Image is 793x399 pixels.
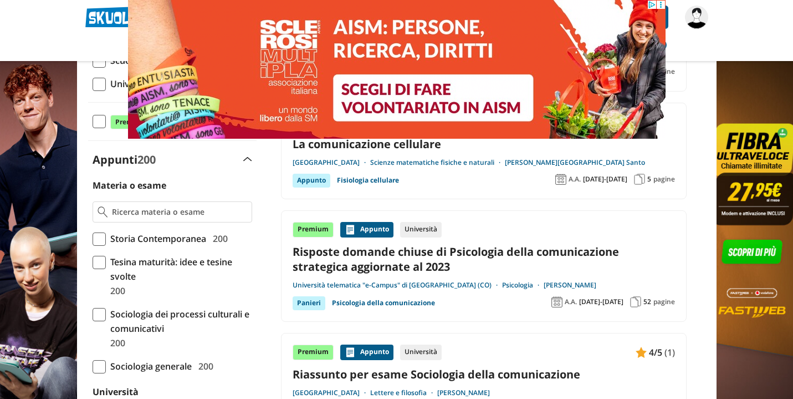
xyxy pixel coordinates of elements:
[293,281,502,290] a: Università telematica "e-Campus" di [GEOGRAPHIC_DATA] (CO)
[340,345,393,360] div: Appunto
[370,388,437,397] a: Lettere e filosofia
[565,297,577,306] span: A.A.
[106,359,192,373] span: Sociologia generale
[106,284,125,298] span: 200
[647,175,651,184] span: 5
[194,359,213,373] span: 200
[649,345,662,360] span: 4/5
[137,152,156,167] span: 200
[370,158,505,167] a: Scienze matematiche fisiche e naturali
[345,224,356,235] img: Appunti contenuto
[106,255,252,284] span: Tesina maturità: idee e tesine svolte
[502,281,544,290] a: Psicologia
[400,222,442,238] div: Università
[293,137,675,151] a: La comunicazione cellulare
[293,174,330,187] div: Appunto
[293,367,675,382] a: Riassunto per esame Sociologia della comunicazione
[243,157,252,161] img: Apri e chiudi sezione
[98,206,108,218] img: Ricerca materia o esame
[293,388,370,397] a: [GEOGRAPHIC_DATA]
[293,244,675,274] a: Risposte domande chiuse di Psicologia della comunicazione strategica aggiornate al 2023
[208,231,228,246] span: 200
[551,296,562,307] img: Anno accademico
[653,175,675,184] span: pagine
[630,296,641,307] img: Pagine
[544,281,596,290] a: [PERSON_NAME]
[293,222,334,238] div: Premium
[505,158,645,167] a: [PERSON_NAME][GEOGRAPHIC_DATA] Santo
[106,231,206,246] span: Storia Contemporanea
[293,345,334,360] div: Premium
[93,179,166,191] label: Materia o esame
[293,296,325,310] div: Panieri
[337,174,399,187] a: Fisiologia cellulare
[636,347,647,358] img: Appunti contenuto
[579,297,623,306] span: [DATE]-[DATE]
[106,77,154,91] span: Università
[555,174,566,185] img: Anno accademico
[332,296,435,310] a: Psicologia della comunicazione
[583,175,627,184] span: [DATE]-[DATE]
[400,345,442,360] div: Università
[110,115,151,129] span: Premium
[106,336,125,350] span: 200
[93,386,139,398] label: Università
[293,158,370,167] a: [GEOGRAPHIC_DATA]
[685,6,708,29] img: martadibenedetto
[634,174,645,185] img: Pagine
[93,152,156,167] label: Appunti
[437,388,490,397] a: [PERSON_NAME]
[643,297,651,306] span: 52
[664,345,675,360] span: (1)
[112,206,247,218] input: Ricerca materia o esame
[106,307,252,336] span: Sociologia dei processi culturali e comunicativi
[569,175,581,184] span: A.A.
[345,347,356,358] img: Appunti contenuto
[340,222,393,238] div: Appunto
[653,297,675,306] span: pagine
